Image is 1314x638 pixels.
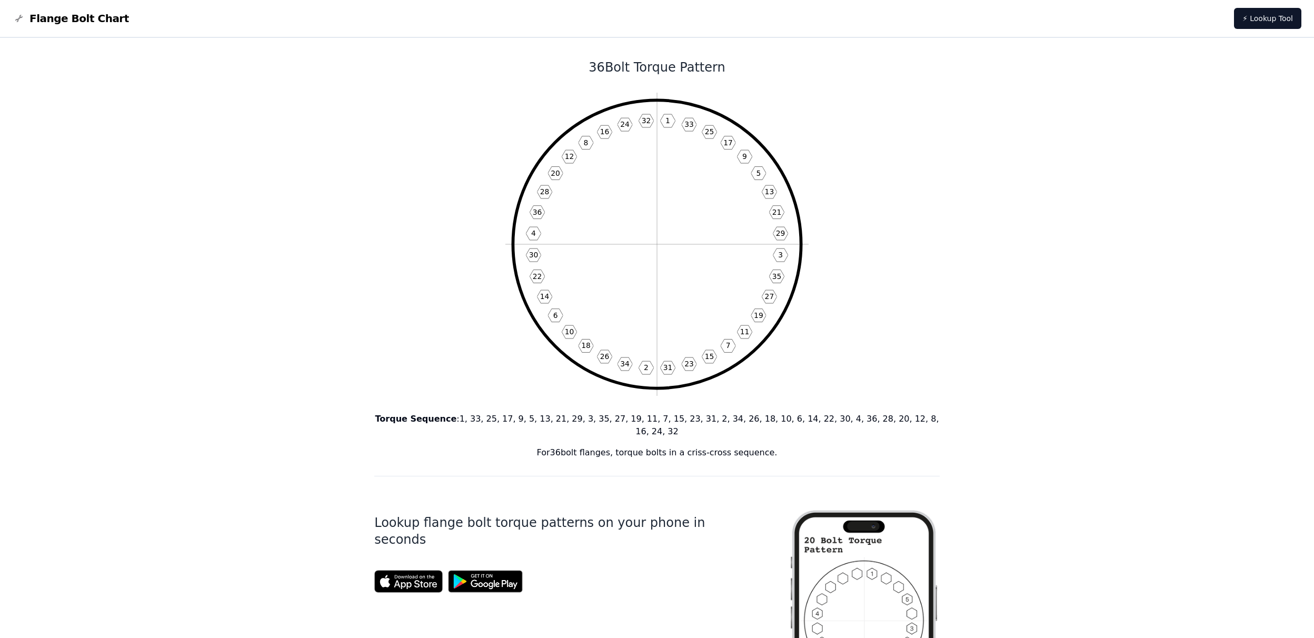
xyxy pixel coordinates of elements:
text: 17 [723,138,733,147]
text: 18 [581,341,591,350]
text: 13 [765,187,774,196]
img: App Store badge for the Flange Bolt Chart app [374,570,443,593]
text: 33 [684,120,694,128]
text: 12 [565,152,574,161]
text: 21 [772,208,782,216]
text: 15 [705,352,714,361]
text: 1 [665,116,670,125]
text: 9 [742,152,747,161]
text: 29 [776,229,785,237]
b: Torque Sequence [375,414,457,424]
a: Flange Bolt Chart LogoFlange Bolt Chart [13,11,129,26]
img: Get it on Google Play [443,565,528,598]
text: 4 [531,229,536,237]
text: 22 [533,272,542,281]
text: 8 [584,138,589,147]
h1: Lookup flange bolt torque patterns on your phone in seconds [374,514,754,548]
text: 23 [684,360,694,368]
text: 5 [756,169,761,177]
text: 35 [772,272,782,281]
text: 7 [726,341,731,350]
p: For 36 bolt flanges, torque bolts in a criss-cross sequence. [374,446,940,459]
text: 16 [600,127,610,136]
text: 11 [740,327,750,336]
text: 26 [600,352,610,361]
a: ⚡ Lookup Tool [1234,8,1301,29]
text: 2 [644,363,649,372]
text: 34 [620,360,630,368]
text: 19 [754,311,763,320]
span: Flange Bolt Chart [29,11,129,26]
text: 27 [765,292,774,301]
text: 24 [620,120,630,128]
text: 14 [540,292,550,301]
text: 6 [553,311,558,320]
text: 25 [705,127,714,136]
text: 36 [533,208,542,216]
text: 30 [529,251,539,259]
text: 28 [540,187,550,196]
img: Flange Bolt Chart Logo [13,12,25,25]
text: 32 [642,116,651,125]
text: 10 [565,327,574,336]
p: : 1, 33, 25, 17, 9, 5, 13, 21, 29, 3, 35, 27, 19, 11, 7, 15, 23, 31, 2, 34, 26, 18, 10, 6, 14, 22... [374,413,940,438]
text: 31 [663,363,673,372]
h1: 36 Bolt Torque Pattern [374,59,940,76]
text: 20 [551,169,560,177]
text: 3 [778,251,783,259]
